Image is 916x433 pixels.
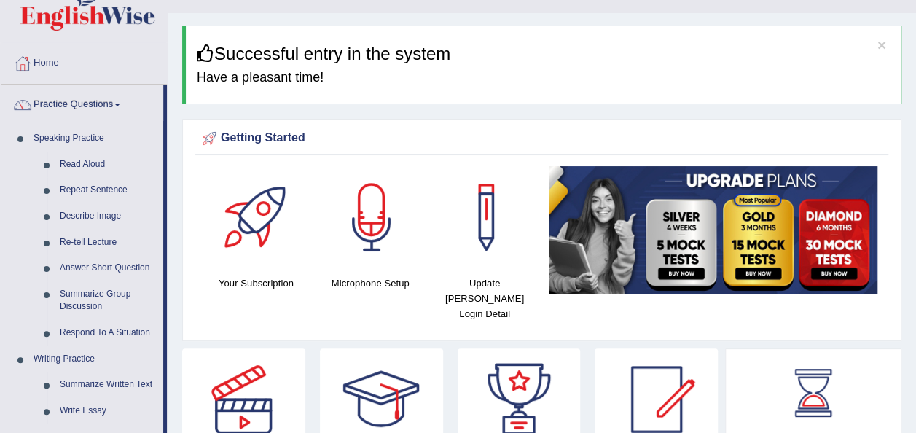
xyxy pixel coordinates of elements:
h4: Update [PERSON_NAME] Login Detail [435,276,535,321]
a: Writing Practice [27,346,163,372]
a: Respond To A Situation [53,320,163,346]
div: Getting Started [199,128,885,149]
a: Summarize Written Text [53,372,163,398]
a: Describe Image [53,203,163,230]
img: small5.jpg [549,166,877,293]
button: × [877,37,886,52]
h4: Have a pleasant time! [197,71,890,85]
a: Write Essay [53,398,163,424]
h4: Your Subscription [206,276,306,291]
h4: Microphone Setup [321,276,420,291]
a: Repeat Sentence [53,177,163,203]
a: Answer Short Question [53,255,163,281]
a: Speaking Practice [27,125,163,152]
a: Re-tell Lecture [53,230,163,256]
a: Practice Questions [1,85,163,121]
a: Summarize Group Discussion [53,281,163,320]
a: Home [1,43,167,79]
a: Read Aloud [53,152,163,178]
h3: Successful entry in the system [197,44,890,63]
